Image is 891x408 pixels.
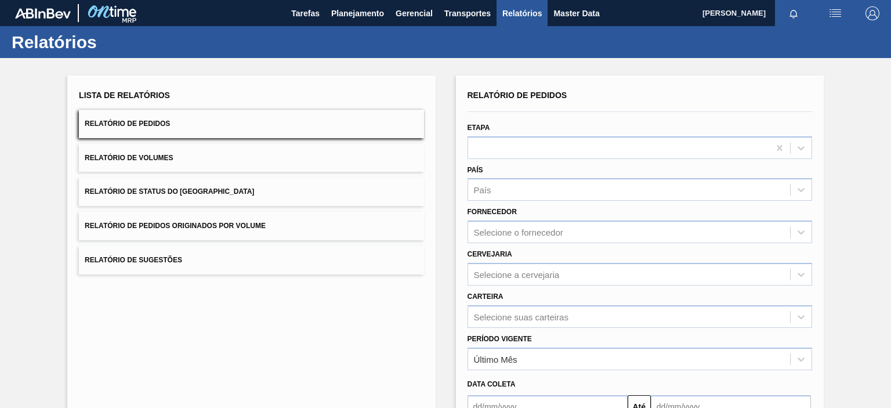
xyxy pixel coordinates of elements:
[291,6,320,20] span: Tarefas
[85,256,182,264] span: Relatório de Sugestões
[85,222,266,230] span: Relatório de Pedidos Originados por Volume
[474,228,563,237] div: Selecione o fornecedor
[15,8,71,19] img: TNhmsLtSVTkK8tSr43FrP2fwEKptu5GPRR3wAAAABJRU5ErkJggg==
[474,354,517,364] div: Último Mês
[396,6,433,20] span: Gerencial
[468,166,483,174] label: País
[79,144,423,172] button: Relatório de Volumes
[468,250,512,258] label: Cervejaria
[85,154,173,162] span: Relatório de Volumes
[468,91,567,100] span: Relatório de Pedidos
[85,120,170,128] span: Relatório de Pedidos
[12,35,218,49] h1: Relatórios
[468,208,517,216] label: Fornecedor
[444,6,491,20] span: Transportes
[775,5,812,21] button: Notificações
[79,110,423,138] button: Relatório de Pedidos
[502,6,542,20] span: Relatórios
[331,6,384,20] span: Planejamento
[79,246,423,275] button: Relatório de Sugestões
[553,6,599,20] span: Master Data
[79,91,170,100] span: Lista de Relatórios
[85,187,254,196] span: Relatório de Status do [GEOGRAPHIC_DATA]
[468,293,504,301] label: Carteira
[468,380,516,388] span: Data coleta
[468,335,532,343] label: Período Vigente
[79,212,423,240] button: Relatório de Pedidos Originados por Volume
[474,312,568,322] div: Selecione suas carteiras
[828,6,842,20] img: userActions
[865,6,879,20] img: Logout
[468,124,490,132] label: Etapa
[79,178,423,206] button: Relatório de Status do [GEOGRAPHIC_DATA]
[474,185,491,195] div: País
[474,269,560,279] div: Selecione a cervejaria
